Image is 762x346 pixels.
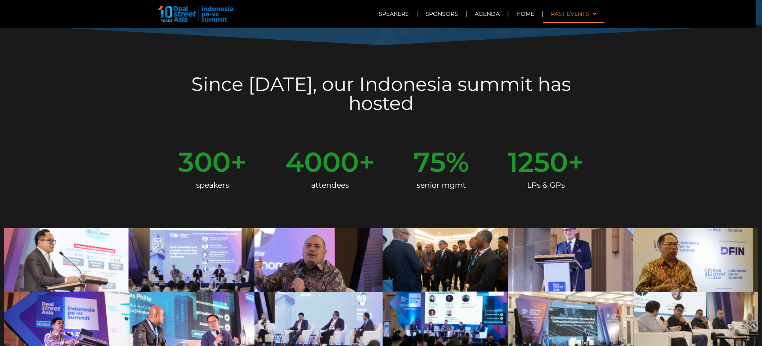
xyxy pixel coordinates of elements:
a: Sponsors [418,5,466,23]
span: + [359,148,375,176]
div: attendees [285,176,375,195]
div: LPs & GPs [508,176,584,195]
a: Speakers [371,5,417,23]
a: Agenda [467,5,508,23]
div: speakers [178,176,247,195]
div: senior mgmt [414,176,469,195]
span: + [231,148,247,176]
span: 1250 [508,148,568,176]
span: 4000 [285,148,359,176]
h2: Since [DATE], our Indonesia summit has hosted [159,75,603,113]
span: 75 [414,148,446,176]
a: Past Events [543,5,604,23]
span: % [446,148,469,176]
a: Home [508,5,542,23]
span: 300 [178,148,231,176]
span: + [568,148,584,176]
